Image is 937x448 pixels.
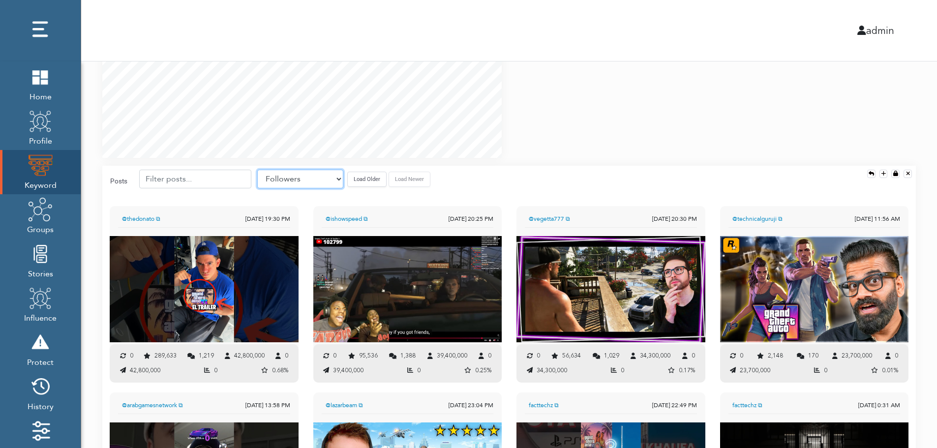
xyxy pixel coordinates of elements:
[214,366,217,374] span: 0
[25,178,57,191] span: Keyword
[537,366,567,374] span: 34,300,000
[389,172,430,187] button: Load Newer
[692,352,695,359] span: 0
[28,286,53,310] img: profile.png
[28,374,53,399] img: history.png
[537,352,540,359] span: 0
[437,352,467,359] span: 39,400,000
[891,170,900,178] div: Lock
[122,214,242,223] span: @thedonato ⧉
[529,214,648,223] span: @vegetta777 ⧉
[732,401,855,410] span: facttechz ⧉
[28,64,53,89] img: home.png
[562,352,581,359] span: 56,634
[28,17,53,42] img: dots.png
[28,241,53,266] img: stories.png
[28,89,53,103] span: Home
[449,214,493,223] div: [DATE] 20:25 PM
[139,170,251,188] input: Filter posts...
[842,352,872,359] span: 23,700,000
[621,366,624,374] span: 0
[417,366,421,374] span: 0
[27,222,54,236] span: Groups
[855,214,900,223] div: [DATE] 11:56 AM
[895,352,898,359] span: 0
[333,352,336,359] span: 0
[326,214,445,223] span: @ishowspeed ⧉
[879,170,888,178] div: Clone
[652,214,697,223] div: [DATE] 20:30 PM
[858,401,900,410] div: [DATE] 0:31 AM
[28,153,53,178] img: keyword.png
[529,401,648,410] span: facttechz ⧉
[130,366,160,374] span: 42,800,000
[28,109,53,133] img: profile.png
[245,401,290,410] div: [DATE] 13:58 PM
[234,352,265,359] span: 42,800,000
[740,352,743,359] span: 0
[679,366,695,374] span: 0.17%
[488,352,491,359] span: 0
[28,266,53,280] span: Stories
[24,310,57,324] span: Influence
[326,401,445,410] span: @lazarbeam ⧉
[475,366,491,374] span: 0.25%
[347,172,387,187] button: Load Older
[604,352,619,359] span: 1,029
[199,352,214,359] span: 1,219
[130,352,133,359] span: 0
[652,401,697,410] div: [DATE] 22:49 PM
[640,352,670,359] span: 34,300,000
[488,23,902,38] div: admin
[122,401,242,410] span: @arabgamesnetwork ⧉
[28,197,53,222] img: groups.png
[400,352,416,359] span: 1,388
[110,176,127,186] div: Posts
[27,355,54,368] span: Protect
[285,352,288,359] span: 0
[28,418,53,443] img: settings.png
[768,352,783,359] span: 2,148
[732,214,851,223] span: @technicalguruji ⧉
[272,366,288,374] span: 0.68%
[28,399,54,413] span: History
[28,133,53,147] span: Profile
[449,401,493,410] div: [DATE] 23:04 PM
[882,366,898,374] span: 0.01%
[154,352,177,359] span: 289,633
[333,366,363,374] span: 39,400,000
[740,366,770,374] span: 23,700,000
[824,366,827,374] span: 0
[28,330,53,355] img: risk.png
[245,214,290,223] div: [DATE] 19:30 PM
[359,352,378,359] span: 95,536
[867,170,876,178] div: Reset
[904,170,912,178] div: Remove
[808,352,818,359] span: 170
